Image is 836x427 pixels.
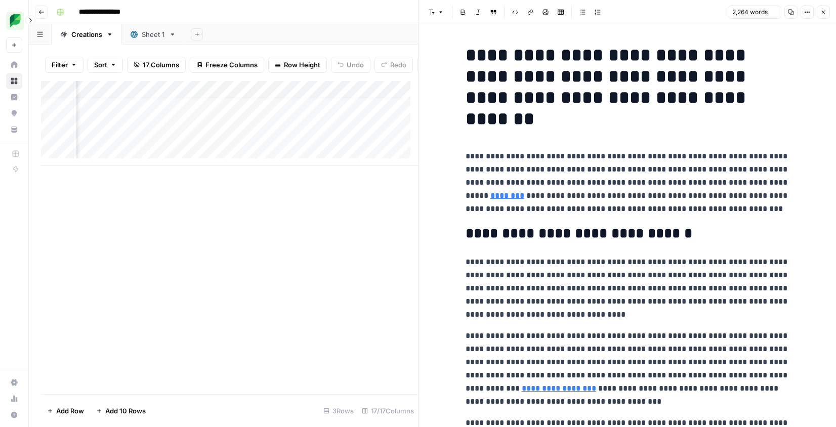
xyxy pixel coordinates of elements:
[127,57,186,73] button: 17 Columns
[52,60,68,70] span: Filter
[374,57,413,73] button: Redo
[6,407,22,423] button: Help + Support
[71,29,102,39] div: Creations
[331,57,370,73] button: Undo
[6,73,22,89] a: Browse
[6,8,22,33] button: Workspace: SproutSocial
[6,391,22,407] a: Usage
[122,24,185,45] a: Sheet 1
[6,89,22,105] a: Insights
[284,60,320,70] span: Row Height
[347,60,364,70] span: Undo
[52,24,122,45] a: Creations
[142,29,165,39] div: Sheet 1
[94,60,107,70] span: Sort
[88,57,123,73] button: Sort
[268,57,327,73] button: Row Height
[6,57,22,73] a: Home
[45,57,83,73] button: Filter
[732,8,768,17] span: 2,264 words
[190,57,264,73] button: Freeze Columns
[56,406,84,416] span: Add Row
[205,60,258,70] span: Freeze Columns
[41,403,90,419] button: Add Row
[728,6,781,19] button: 2,264 words
[90,403,152,419] button: Add 10 Rows
[358,403,418,419] div: 17/17 Columns
[6,105,22,121] a: Opportunities
[319,403,358,419] div: 3 Rows
[6,121,22,138] a: Your Data
[390,60,406,70] span: Redo
[105,406,146,416] span: Add 10 Rows
[143,60,179,70] span: 17 Columns
[6,12,24,30] img: SproutSocial Logo
[6,374,22,391] a: Settings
